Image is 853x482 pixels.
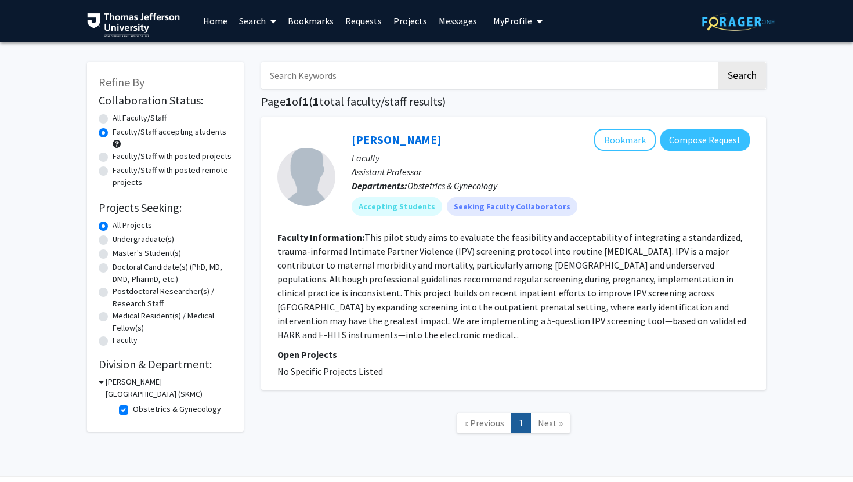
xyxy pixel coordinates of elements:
button: Compose Request to Fan Lee [660,129,750,151]
a: Bookmarks [282,1,339,41]
h3: [PERSON_NAME][GEOGRAPHIC_DATA] (SKMC) [106,376,232,400]
a: Projects [388,1,433,41]
img: ForagerOne Logo [702,13,775,31]
p: Faculty [352,151,750,165]
h2: Collaboration Status: [99,93,232,107]
b: Departments: [352,180,407,191]
label: Faculty/Staff with posted remote projects [113,164,232,189]
label: Doctoral Candidate(s) (PhD, MD, DMD, PharmD, etc.) [113,261,232,285]
a: Previous Page [457,413,512,433]
span: « Previous [464,417,504,429]
label: All Projects [113,219,152,231]
label: All Faculty/Staff [113,112,167,124]
span: 1 [313,94,319,108]
label: Medical Resident(s) / Medical Fellow(s) [113,310,232,334]
h2: Projects Seeking: [99,201,232,215]
span: 1 [302,94,309,108]
mat-chip: Seeking Faculty Collaborators [447,197,577,216]
span: 1 [285,94,292,108]
span: My Profile [493,15,532,27]
label: Undergraduate(s) [113,233,174,245]
button: Add Fan Lee to Bookmarks [594,129,656,151]
a: 1 [511,413,531,433]
h1: Page of ( total faculty/staff results) [261,95,766,108]
label: Postdoctoral Researcher(s) / Research Staff [113,285,232,310]
span: No Specific Projects Listed [277,365,383,377]
a: Messages [433,1,483,41]
span: Next » [538,417,563,429]
a: Search [233,1,282,41]
img: Thomas Jefferson University Logo [87,13,180,37]
a: [PERSON_NAME] [352,132,441,147]
input: Search Keywords [261,62,717,89]
mat-chip: Accepting Students [352,197,442,216]
span: Obstetrics & Gynecology [407,180,497,191]
nav: Page navigation [261,401,766,448]
label: Master's Student(s) [113,247,181,259]
fg-read-more: This pilot study aims to evaluate the feasibility and acceptability of integrating a standardized... [277,231,746,340]
a: Requests [339,1,388,41]
label: Faculty/Staff with posted projects [113,150,232,162]
label: Faculty/Staff accepting students [113,126,226,138]
a: Next Page [530,413,570,433]
label: Faculty [113,334,138,346]
a: Home [197,1,233,41]
b: Faculty Information: [277,231,364,243]
label: Obstetrics & Gynecology [133,403,221,415]
p: Assistant Professor [352,165,750,179]
iframe: Chat [9,430,49,473]
button: Search [718,62,766,89]
p: Open Projects [277,347,750,361]
span: Refine By [99,75,144,89]
h2: Division & Department: [99,357,232,371]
